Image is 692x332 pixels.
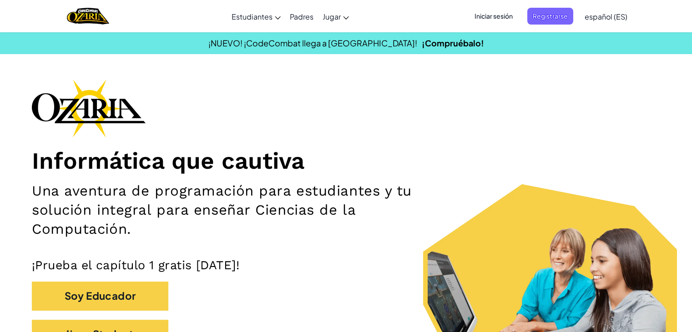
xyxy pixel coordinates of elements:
[208,38,417,48] span: ¡NUEVO! ¡CodeCombat llega a [GEOGRAPHIC_DATA]!
[285,4,318,29] a: Padres
[32,282,168,310] button: Soy Educador
[32,146,660,175] h1: Informática que cautiva
[232,12,273,21] span: Estudiantes
[318,4,354,29] a: Jugar
[32,79,146,137] img: Ozaria branding logo
[32,181,453,239] h2: Una aventura de programación para estudiantes y tu solución integral para enseñar Ciencias de la ...
[227,4,285,29] a: Estudiantes
[67,7,109,25] a: Ozaria by CodeCombat logo
[585,12,627,21] span: español (ES)
[67,7,109,25] img: Home
[469,8,518,25] button: Iniciar sesión
[527,8,573,25] button: Registrarse
[580,4,632,29] a: español (ES)
[32,257,660,272] p: ¡Prueba el capítulo 1 gratis [DATE]!
[323,12,341,21] span: Jugar
[422,38,484,48] a: ¡Compruébalo!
